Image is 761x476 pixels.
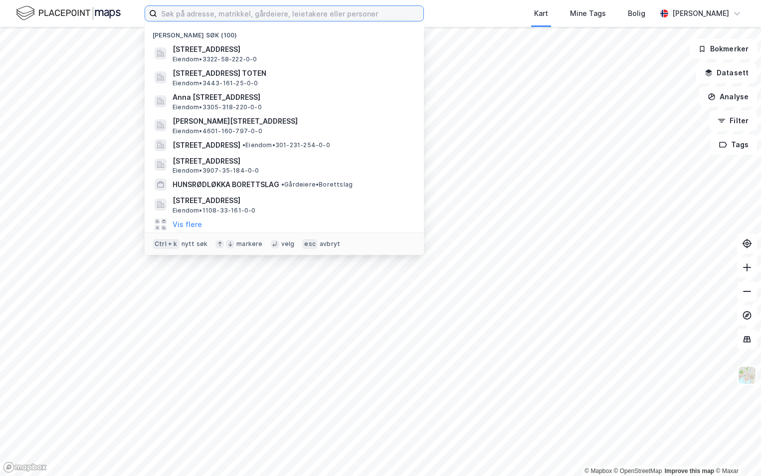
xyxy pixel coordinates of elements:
div: [PERSON_NAME] søk (100) [145,23,424,41]
span: Eiendom • 1108-33-161-0-0 [173,207,256,215]
div: Kart [534,7,548,19]
span: Eiendom • 3305-318-220-0-0 [173,103,262,111]
div: Ctrl + k [153,239,180,249]
div: nytt søk [182,240,208,248]
span: Eiendom • 4601-160-797-0-0 [173,127,262,135]
span: [STREET_ADDRESS] [173,139,240,151]
iframe: Chat Widget [711,428,761,476]
button: Vis flere [173,219,202,231]
span: [STREET_ADDRESS] [173,195,412,207]
div: avbryt [320,240,340,248]
a: Improve this map [665,468,714,475]
div: Bolig [628,7,645,19]
a: Mapbox [584,468,612,475]
span: Eiendom • 301-231-254-0-0 [242,141,330,149]
button: Filter [709,111,757,131]
input: Søk på adresse, matrikkel, gårdeiere, leietakere eller personer [157,6,423,21]
span: [STREET_ADDRESS] [173,155,412,167]
span: Anna [STREET_ADDRESS] [173,91,412,103]
span: • [281,181,284,188]
button: Tags [711,135,757,155]
button: Analyse [699,87,757,107]
button: Datasett [696,63,757,83]
div: velg [281,240,295,248]
span: [STREET_ADDRESS] [173,43,412,55]
a: OpenStreetMap [614,468,662,475]
span: [STREET_ADDRESS] TOTEN [173,67,412,79]
img: logo.f888ab2527a4732fd821a326f86c7f29.svg [16,4,121,22]
span: [PERSON_NAME][STREET_ADDRESS] [173,115,412,127]
span: • [242,141,245,149]
span: HUNSRØDLØKKA BORETTSLAG [173,179,279,191]
div: esc [302,239,318,249]
span: Eiendom • 3322-58-222-0-0 [173,55,257,63]
span: Eiendom • 3443-161-25-0-0 [173,79,258,87]
div: Mine Tags [570,7,606,19]
div: [PERSON_NAME] [672,7,729,19]
div: markere [236,240,262,248]
img: Z [738,366,757,385]
span: Eiendom • 3907-35-184-0-0 [173,167,259,175]
button: Bokmerker [690,39,757,59]
a: Mapbox homepage [3,462,47,473]
span: Gårdeiere • Borettslag [281,181,353,189]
